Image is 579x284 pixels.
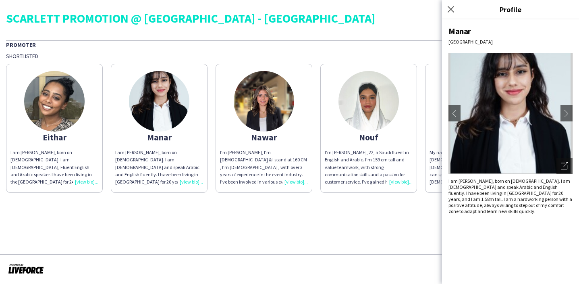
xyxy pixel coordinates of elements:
[115,149,203,186] div: I am [PERSON_NAME], born on [DEMOGRAPHIC_DATA]. I am [DEMOGRAPHIC_DATA] and speak Arabic and Engl...
[6,40,573,48] div: Promoter
[448,53,573,174] img: Crew avatar or photo
[24,71,85,132] img: thumb-6840c73a71c05.jpeg
[6,52,573,60] div: Shortlisted
[338,71,399,132] img: thumb-689c7a2d99ac7.jpeg
[430,149,517,186] div: My name is [PERSON_NAME], i was born on [DEMOGRAPHIC_DATA], i am a [DEMOGRAPHIC_DATA] nationality...
[129,71,189,132] img: thumb-6477419072c9a.jpeg
[234,71,294,132] img: thumb-5fe4c9c4-c4ea-4142-82bd-73c40865bd87.jpg
[8,263,44,274] img: Powered by Liveforce
[430,134,517,141] div: Siren
[220,134,308,141] div: Nawar
[442,4,579,15] h3: Profile
[6,12,573,24] div: SCARLETT PROMOTION @ [GEOGRAPHIC_DATA] - [GEOGRAPHIC_DATA]
[325,149,413,186] div: I’m [PERSON_NAME], 22, a Saudi fluent in English and Arabic. I’m 159 cm tall and value teamwork, ...
[115,134,203,141] div: Manar
[325,134,413,141] div: Nouf
[10,149,98,186] div: I am [PERSON_NAME], born on [DEMOGRAPHIC_DATA]. I am [DEMOGRAPHIC_DATA], Fluent English and Arabi...
[448,26,573,37] div: Manar
[448,39,573,45] div: [GEOGRAPHIC_DATA]
[220,149,308,186] div: I'm [PERSON_NAME], I'm [DEMOGRAPHIC_DATA] & I stand at 160 CM , I'm [DEMOGRAPHIC_DATA] , with ove...
[10,134,98,141] div: Eithar
[448,178,573,214] div: I am [PERSON_NAME], born on [DEMOGRAPHIC_DATA]. I am [DEMOGRAPHIC_DATA] and speak Arabic and Engl...
[556,158,573,174] div: Open photos pop-in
